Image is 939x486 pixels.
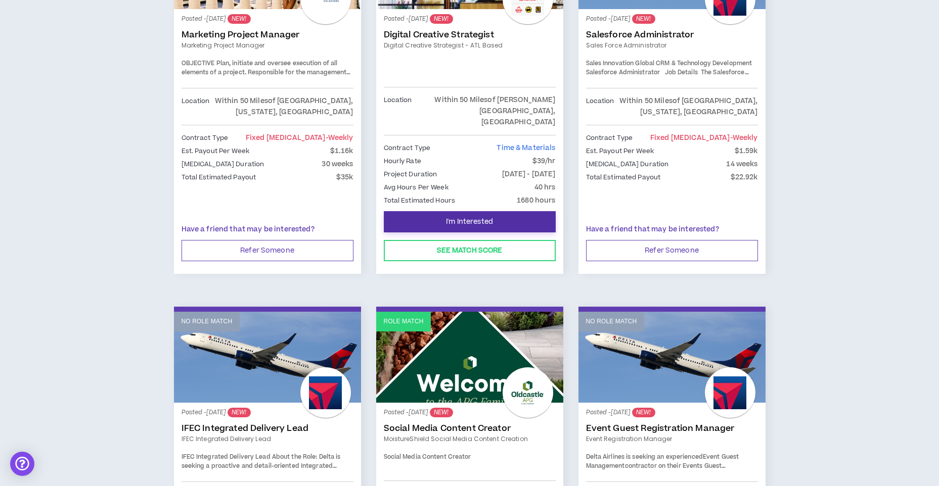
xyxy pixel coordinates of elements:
span: I'm Interested [446,217,493,227]
span: Fixed [MEDICAL_DATA] [650,133,758,143]
a: Role Match [376,312,563,403]
span: - weekly [326,133,353,143]
p: Location [586,95,614,118]
p: Location [384,94,412,128]
p: No Role Match [586,317,637,326]
a: No Role Match [578,312,766,403]
p: Posted - [DATE] [182,14,353,24]
a: Sales Force Administrator [586,41,758,50]
span: OBJECTIVE [182,59,215,68]
p: Posted - [DATE] [182,408,353,417]
div: Open Intercom Messenger [10,452,34,476]
a: Marketing Project Manager [182,30,353,40]
p: 14 weeks [726,159,757,170]
a: Marketing Project Manager [182,41,353,50]
sup: NEW! [430,408,453,417]
span: Plan, initiate and oversee execution of all elements of a project. Responsible for the management... [182,59,352,112]
p: [MEDICAL_DATA] Duration [586,159,669,170]
a: Event Registration Manager [586,434,758,444]
a: Digital Creative Strategist [384,30,556,40]
span: Time & Materials [497,143,555,153]
p: Est. Payout Per Week [586,145,654,157]
p: $39/hr [532,156,556,167]
p: Posted - [DATE] [586,14,758,24]
sup: NEW! [228,408,250,417]
strong: Global CRM & Technology Development [635,59,752,68]
button: I'm Interested [384,211,556,232]
a: IFEC Integrated Delivery Lead [182,423,353,433]
p: Posted - [DATE] [384,14,556,24]
p: Est. Payout Per Week [182,145,249,157]
p: 30 weeks [322,159,353,170]
button: See Match Score [384,240,556,261]
p: Contract Type [182,132,229,143]
p: [MEDICAL_DATA] Duration [182,159,264,170]
strong: Salesforce Administrator [586,68,660,77]
p: Avg Hours Per Week [384,182,449,193]
p: Contract Type [586,132,633,143]
p: No Role Match [182,317,233,326]
p: Role Match [384,317,424,326]
p: Within 50 Miles of [GEOGRAPHIC_DATA], [US_STATE], [GEOGRAPHIC_DATA] [614,95,757,118]
strong: Event Guest Management [586,453,739,470]
p: Within 50 Miles of [PERSON_NAME][GEOGRAPHIC_DATA], [GEOGRAPHIC_DATA] [412,94,555,128]
p: Total Estimated Payout [182,172,256,183]
p: $35k [336,172,353,183]
p: Posted - [DATE] [384,408,556,417]
strong: Job Details [665,68,698,77]
sup: NEW! [632,14,655,24]
a: IFEC Integrated Delivery Lead [182,434,353,444]
a: MoistureShield Social Media Content Creation [384,434,556,444]
p: Within 50 Miles of [GEOGRAPHIC_DATA], [US_STATE], [GEOGRAPHIC_DATA] [209,95,353,118]
p: Hourly Rate [384,156,421,167]
a: Event Guest Registration Manager [586,423,758,433]
a: Salesforce Administrator [586,30,758,40]
button: Refer Someone [182,240,353,261]
strong: About the Role: [272,453,318,461]
p: Contract Type [384,142,431,154]
a: Social Media Content Creator [384,423,556,433]
strong: Sales Innovation [586,59,634,68]
a: Digital Creative Strategist - ATL Based [384,41,556,50]
button: Refer Someone [586,240,758,261]
p: Project Duration [384,169,437,180]
p: Location [182,95,210,118]
p: Total Estimated Payout [586,172,661,183]
p: 1680 hours [517,195,555,206]
span: Social Media Content Creator [384,453,471,461]
p: $1.16k [330,145,353,157]
sup: NEW! [430,14,453,24]
strong: IFEC Integrated Delivery Lead [182,453,271,461]
span: Fixed [MEDICAL_DATA] [246,133,353,143]
sup: NEW! [228,14,250,24]
p: $1.59k [735,145,758,157]
a: No Role Match [174,312,361,403]
sup: NEW! [632,408,655,417]
p: Total Estimated Hours [384,195,456,206]
span: - weekly [730,133,758,143]
span: Delta Airlines is seeking an experienced [586,453,703,461]
p: Posted - [DATE] [586,408,758,417]
p: 40 hrs [534,182,556,193]
p: [DATE] - [DATE] [502,169,556,180]
p: Have a friend that may be interested? [586,224,758,235]
p: $22.92k [731,172,758,183]
p: Have a friend that may be interested? [182,224,353,235]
